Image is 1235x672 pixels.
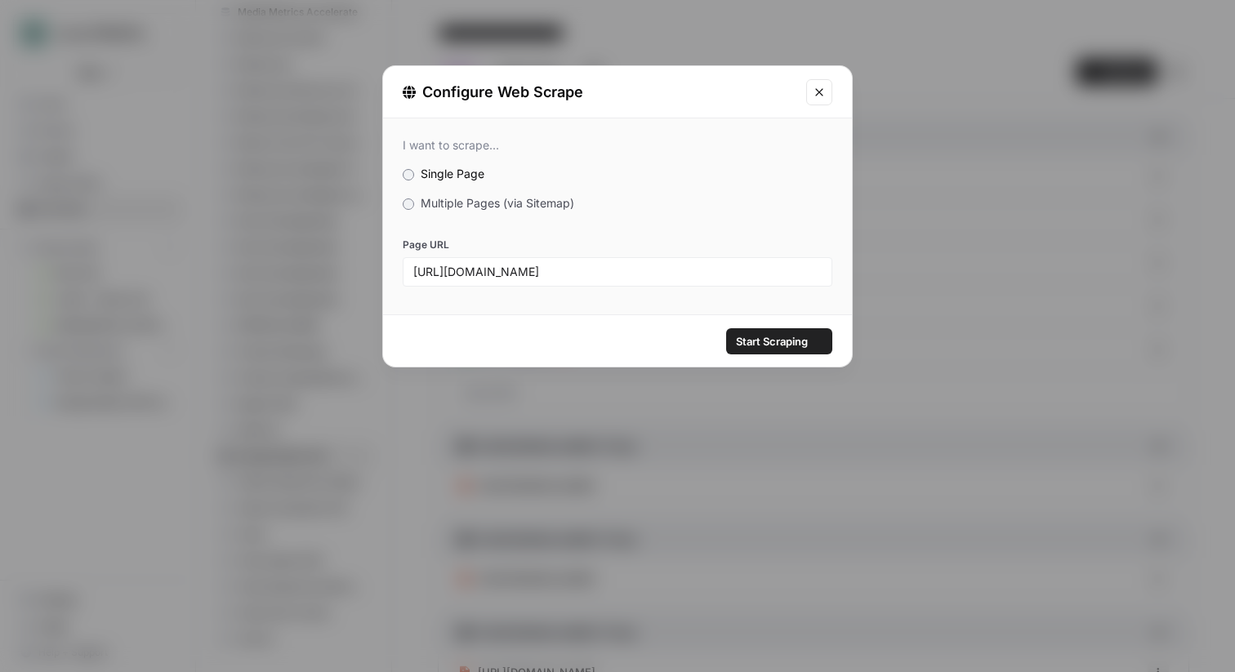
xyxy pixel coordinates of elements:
[421,167,484,180] span: Single Page
[806,79,832,105] button: Close modal
[421,196,574,210] span: Multiple Pages (via Sitemap)
[403,238,832,252] label: Page URL
[403,81,796,104] div: Configure Web Scrape
[736,333,808,349] span: Start Scraping
[413,265,822,279] input: e.g: www.domain.com/blog/article-title
[403,138,832,153] div: I want to scrape...
[726,328,832,354] button: Start Scraping
[403,169,414,180] input: Single Page
[403,198,414,210] input: Multiple Pages (via Sitemap)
